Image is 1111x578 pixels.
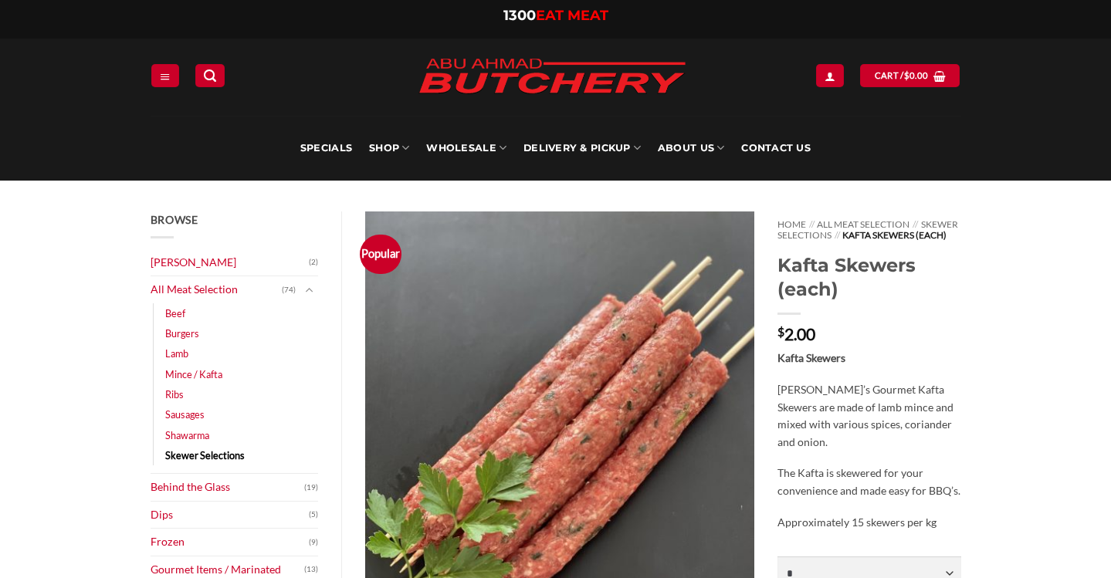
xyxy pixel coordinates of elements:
p: Approximately 15 skewers per kg [777,514,960,532]
a: All Meat Selection [151,276,283,303]
a: Behind the Glass [151,474,305,501]
p: The Kafta is skewered for your convenience and made easy for BBQ’s. [777,465,960,499]
span: // [913,218,918,230]
a: All Meat Selection [817,218,909,230]
img: Abu Ahmad Butchery [405,48,699,106]
span: (2) [309,251,318,274]
a: Delivery & Pickup [523,116,641,181]
a: Wholesale [426,116,506,181]
span: // [809,218,815,230]
span: Browse [151,213,198,226]
a: About Us [658,116,724,181]
a: Login [816,64,844,86]
span: EAT MEAT [536,7,608,24]
a: [PERSON_NAME] [151,249,310,276]
span: // [835,229,840,241]
a: Ribs [165,384,184,404]
a: Home [777,218,806,230]
p: [PERSON_NAME]’s Gourmet Kafta Skewers are made of lamb mince and mixed with various spices, coria... [777,381,960,451]
a: Menu [151,64,179,86]
span: Kafta Skewers (each) [842,229,947,241]
a: SHOP [369,116,409,181]
a: Search [195,64,225,86]
h1: Kafta Skewers (each) [777,253,960,301]
button: Toggle [300,282,318,299]
a: Contact Us [741,116,811,181]
a: Sausages [165,404,205,424]
span: (9) [309,531,318,554]
a: 1300EAT MEAT [503,7,608,24]
span: (5) [309,503,318,526]
a: Shawarma [165,425,209,445]
a: Skewer Selections [777,218,957,241]
strong: Kafta Skewers [777,351,845,364]
a: View cart [860,64,960,86]
a: Frozen [151,529,310,556]
a: Burgers [165,323,199,343]
a: Specials [300,116,352,181]
a: Dips [151,502,310,529]
a: Skewer Selections [165,445,245,465]
bdi: 0.00 [904,70,929,80]
span: (19) [304,476,318,499]
span: $ [904,69,909,83]
span: $ [777,326,784,338]
a: Mince / Kafta [165,364,222,384]
bdi: 2.00 [777,324,815,343]
a: Lamb [165,343,188,363]
span: 1300 [503,7,536,24]
span: Cart / [875,69,929,83]
span: (74) [282,279,296,302]
a: Beef [165,303,185,323]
